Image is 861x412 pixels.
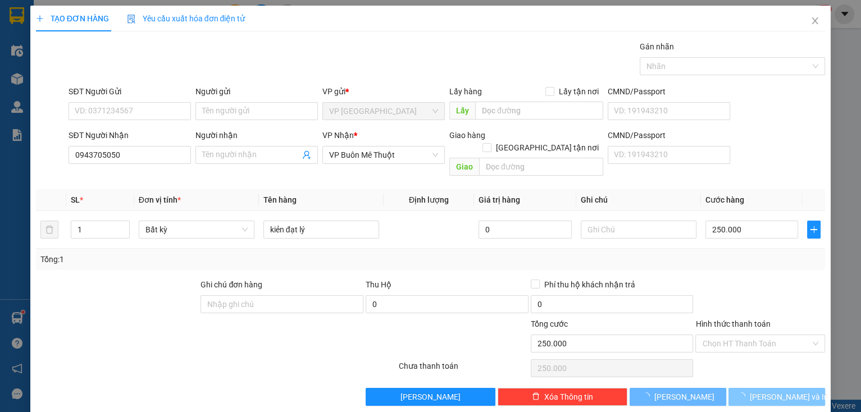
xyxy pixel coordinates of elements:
span: user-add [302,150,311,159]
span: Cước hàng [705,195,744,204]
span: delete [532,392,540,401]
span: Lấy [449,102,475,120]
div: Người nhận [195,129,318,141]
span: Định lượng [409,195,449,204]
label: Hình thức thanh toán [695,319,770,328]
span: VP Sài Gòn [329,103,438,120]
button: Close [799,6,831,37]
span: [PERSON_NAME] [654,391,714,403]
input: Ghi chú đơn hàng [201,295,363,313]
button: [PERSON_NAME] [630,388,726,406]
div: Người gửi [195,85,318,98]
span: [PERSON_NAME] [400,391,461,403]
div: Tổng: 1 [40,253,333,265]
span: plus [808,225,820,234]
span: Phí thu hộ khách nhận trả [540,278,640,291]
span: Xóa Thông tin [544,391,593,403]
span: VP Buôn Mê Thuột [329,147,438,163]
input: Ghi Chú [581,221,696,239]
span: SL [71,195,80,204]
span: Bất kỳ [145,221,248,238]
span: loading [737,392,750,400]
input: Dọc đường [475,102,603,120]
span: loading [642,392,654,400]
span: Tổng cước [531,319,568,328]
span: Yêu cầu xuất hóa đơn điện tử [127,14,245,23]
div: CMND/Passport [608,85,730,98]
span: [GEOGRAPHIC_DATA] tận nơi [491,141,603,154]
li: VP VP [GEOGRAPHIC_DATA] [6,48,78,85]
span: Đơn vị tính [139,195,181,204]
span: close [810,16,819,25]
input: Dọc đường [479,158,603,176]
span: Giao hàng [449,131,485,140]
span: environment [78,75,85,83]
span: TẠO ĐƠN HÀNG [36,14,109,23]
input: VD: Bàn, Ghế [263,221,379,239]
span: Lấy tận nơi [554,85,603,98]
label: Ghi chú đơn hàng [201,280,262,289]
input: 0 [479,221,572,239]
span: Tên hàng [263,195,297,204]
span: VP Nhận [322,131,354,140]
div: CMND/Passport [608,129,730,141]
span: Giao [449,158,479,176]
label: Gán nhãn [640,42,674,51]
li: VP VP Buôn Mê Thuột [78,48,149,72]
span: Giá trị hàng [479,195,520,204]
span: Lấy hàng [449,87,482,96]
span: plus [36,15,44,22]
div: Chưa thanh toán [398,360,530,379]
li: [PERSON_NAME] [6,6,163,27]
div: SĐT Người Gửi [69,85,191,98]
img: icon [127,15,136,24]
span: Thu Hộ [366,280,391,289]
div: VP gửi [322,85,445,98]
button: plus [807,221,821,239]
th: Ghi chú [576,189,701,211]
button: [PERSON_NAME] và In [728,388,825,406]
button: deleteXóa Thông tin [498,388,627,406]
div: SĐT Người Nhận [69,129,191,141]
button: delete [40,221,58,239]
span: [PERSON_NAME] và In [750,391,828,403]
button: [PERSON_NAME] [366,388,495,406]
